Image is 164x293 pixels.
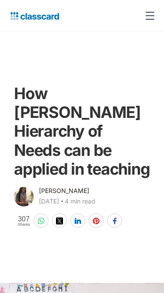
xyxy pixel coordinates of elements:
[14,84,150,179] h1: How [PERSON_NAME] Hierarchy of Needs can be applied in teaching
[65,196,95,207] div: 4 min read
[39,186,89,196] div: [PERSON_NAME]
[7,10,59,22] a: home
[38,217,45,224] img: whatsapp-white sharing button
[74,217,81,224] img: linkedin-white sharing button
[17,215,30,223] span: 307
[56,217,63,224] img: twitter-white sharing button
[93,217,100,224] img: pinterest-white sharing button
[59,196,65,208] div: ‧
[140,5,157,26] div: menu
[111,217,118,224] img: facebook-white sharing button
[17,223,30,227] span: Shares
[39,196,59,207] div: [DATE]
